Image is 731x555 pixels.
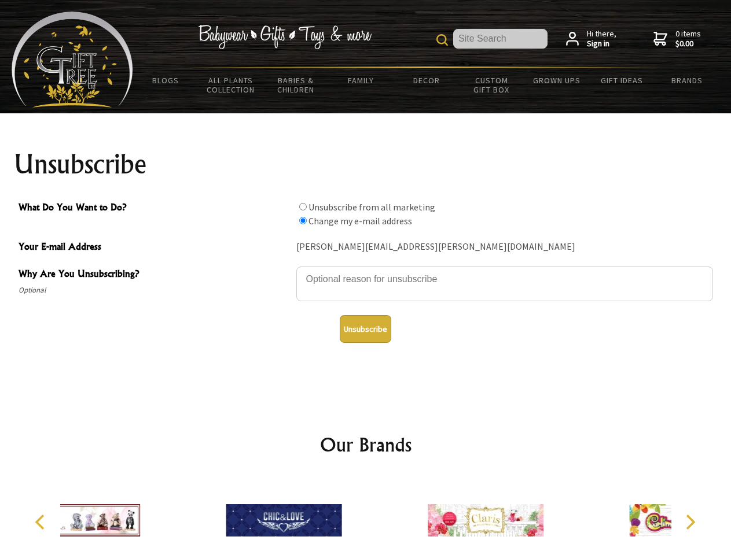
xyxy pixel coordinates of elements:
[340,315,391,343] button: Unsubscribe
[308,201,435,213] label: Unsubscribe from all marketing
[299,217,307,224] input: What Do You Want to Do?
[394,68,459,92] a: Decor
[12,12,133,108] img: Babyware - Gifts - Toys and more...
[263,68,329,102] a: Babies & Children
[308,215,412,227] label: Change my e-mail address
[19,283,291,297] span: Optional
[198,25,372,49] img: Babywear - Gifts - Toys & more
[655,68,720,92] a: Brands
[587,29,616,49] span: Hi there,
[459,68,524,102] a: Custom Gift Box
[133,68,199,92] a: BLOGS
[653,29,701,49] a: 0 items$0.00
[675,28,701,49] span: 0 items
[675,39,701,49] strong: $0.00
[299,203,307,210] input: What Do You Want to Do?
[19,267,291,283] span: Why Are You Unsubscribing?
[29,509,54,535] button: Previous
[436,34,448,46] img: product search
[587,39,616,49] strong: Sign in
[566,29,616,49] a: Hi there,Sign in
[14,150,718,178] h1: Unsubscribe
[296,238,713,256] div: [PERSON_NAME][EMAIL_ADDRESS][PERSON_NAME][DOMAIN_NAME]
[589,68,655,92] a: Gift Ideas
[677,509,703,535] button: Next
[199,68,264,102] a: All Plants Collection
[329,68,394,92] a: Family
[23,431,708,458] h2: Our Brands
[296,267,713,301] textarea: Why Are You Unsubscribing?
[453,29,548,49] input: Site Search
[19,200,291,217] span: What Do You Want to Do?
[524,68,589,92] a: Grown Ups
[19,239,291,256] span: Your E-mail Address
